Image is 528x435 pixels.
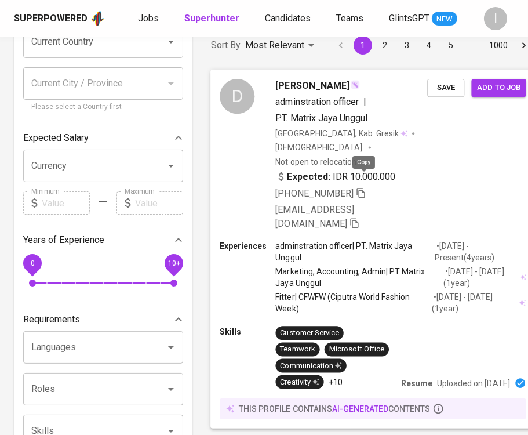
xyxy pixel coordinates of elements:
input: Value [42,191,90,215]
span: NEW [432,13,457,25]
span: [DEMOGRAPHIC_DATA] [275,142,363,153]
button: Save [427,79,464,97]
button: Go to page 4 [420,36,438,55]
a: GlintsGPT NEW [389,12,457,26]
b: Superhunter [184,13,239,24]
a: Superpoweredapp logo [14,10,105,27]
span: AI-generated [332,404,388,413]
p: this profile contains contents [239,403,430,414]
a: Teams [336,12,366,26]
span: 0 [30,259,34,267]
p: • [DATE] - [DATE] ( 1 year ) [432,291,518,314]
p: Sort By [211,38,241,52]
span: [PERSON_NAME] [275,79,349,93]
p: Marketing, Accounting, Admin | PT Matrix Jaya Unggul [275,266,443,289]
p: Resume [401,377,432,389]
div: Teamwork [281,344,315,355]
span: PT. Matrix Jaya Unggul [275,113,367,124]
div: I [484,7,507,30]
span: Teams [336,13,363,24]
p: +10 [329,376,343,387]
p: Experiences [220,240,275,252]
button: Open [163,34,179,50]
div: Communication [281,360,342,371]
button: Go to page 2 [376,36,394,55]
button: Open [163,381,179,397]
p: Years of Experience [23,233,104,247]
button: Open [163,339,179,356]
span: Candidates [265,13,311,24]
p: Not open to relocation [275,155,356,167]
p: adminstration officer | PT. Matrix Jaya Unggul [275,240,435,263]
p: Most Relevant [245,38,304,52]
a: Candidates [265,12,313,26]
p: Please select a Country first [31,101,175,113]
p: Skills [220,326,275,338]
span: Save [433,81,458,95]
button: Add to job [472,79,526,97]
span: | [363,95,366,109]
a: Superhunter [184,12,242,26]
p: Uploaded on [DATE] [437,377,509,389]
div: Years of Experience [23,229,183,252]
b: Expected: [287,169,330,183]
div: Customer Service [281,328,339,339]
span: 10+ [167,259,180,267]
div: Creativity [281,376,319,387]
span: Jobs [138,13,159,24]
div: Expected Salary [23,126,183,150]
input: Value [135,191,183,215]
div: Most Relevant [245,35,318,56]
button: Go to page 5 [442,36,460,55]
div: D [220,79,254,114]
img: magic_wand.svg [351,80,360,89]
p: Expected Salary [23,131,89,145]
img: app logo [90,10,105,27]
a: Jobs [138,12,161,26]
span: [EMAIL_ADDRESS][DOMAIN_NAME] [275,204,354,229]
div: … [464,39,482,51]
div: Microsoft Office [329,344,384,355]
span: GlintsGPT [389,13,429,24]
div: Requirements [23,308,183,331]
p: Fitter | CFWFW (Ciputra World Fashion Week) [275,291,431,314]
p: • [DATE] - [DATE] ( 1 year ) [443,266,518,289]
button: Go to page 3 [398,36,416,55]
span: adminstration officer [275,96,358,107]
span: Add to job [478,81,520,95]
div: [GEOGRAPHIC_DATA], Kab. Gresik [275,128,407,139]
div: Superpowered [14,12,88,26]
button: Open [163,158,179,174]
span: [PHONE_NUMBER] [275,187,353,198]
button: page 1 [354,36,372,55]
div: IDR 10.000.000 [275,169,395,183]
p: • [DATE] - Present ( 4 years ) [435,240,526,263]
button: Go to page 1000 [486,36,511,55]
p: Requirements [23,313,80,327]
